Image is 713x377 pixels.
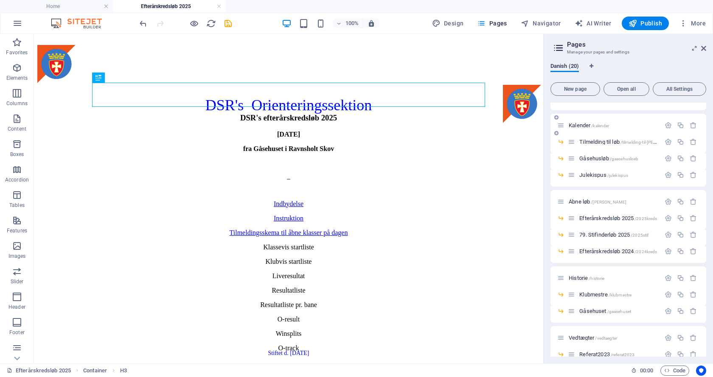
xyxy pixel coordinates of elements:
div: Remove [690,307,697,315]
p: Features [7,227,27,234]
p: Header [8,304,25,310]
div: Duplicate [677,215,684,222]
div: Duplicate [677,198,684,205]
button: Click here to leave preview mode and continue editing [189,18,199,28]
div: Remove [690,351,697,358]
span: Click to open page [579,172,628,178]
div: Tilmelding til løb/tilmelding-til-[PERSON_NAME] [577,139,660,145]
i: On resize automatically adjust zoom level to fit chosen device. [368,20,375,27]
div: Klubmestre/klubmestre [577,292,660,297]
div: Remove [690,138,697,145]
div: Duplicate [677,231,684,238]
div: Settings [665,215,672,222]
button: Navigator [517,17,564,30]
p: Accordion [5,176,29,183]
span: Publish [629,19,662,28]
span: /referat2023 [611,352,635,357]
div: Remove [690,171,697,179]
div: Duplicate [677,171,684,179]
div: Duplicate [677,248,684,255]
span: /historie [589,276,604,281]
button: save [223,18,233,28]
div: 79. Stifinderløb 2025/2025stif [577,232,660,237]
span: 00 00 [640,366,653,376]
button: 100% [333,18,363,28]
button: Design [429,17,467,30]
span: /tilmelding-til-[PERSON_NAME] [620,140,681,145]
span: Navigator [521,19,561,28]
div: Remove [690,198,697,205]
div: Remove [690,291,697,298]
div: Efterårskredsløb 2024/2024kreds [577,249,660,254]
img: Editor Logo [49,18,112,28]
button: Pages [474,17,510,30]
div: Settings [665,198,672,205]
h2: Pages [567,41,706,48]
span: More [679,19,706,28]
div: Settings [665,138,672,145]
span: Click to select. Double-click to edit [120,366,127,376]
div: Vedtægter/vedtaegter [566,335,660,341]
p: Columns [6,100,28,107]
button: More [676,17,709,30]
button: Usercentrics [696,366,706,376]
a: Click to cancel selection. Double-click to open Pages [7,366,71,376]
span: Pages [477,19,507,28]
p: Boxes [10,151,24,158]
span: Click to open page [579,291,632,298]
a: DSR's Orienteringssektion Stiftet d. [DATE] [3,1,506,60]
button: undo [138,18,148,28]
p: Favorites [6,49,28,56]
div: Remove [690,334,697,341]
div: Language Tabs [550,63,706,79]
span: /gaasehuset [607,309,632,314]
span: /vedtaegter [595,336,617,341]
span: /2025kreds [634,216,657,221]
span: Click to open page [579,215,657,221]
p: Slider [11,278,24,285]
p: Images [8,253,26,260]
div: Efterårskredsløb 2025/2025kreds [577,215,660,221]
span: Click to select. Double-click to edit [83,366,107,376]
div: Design (Ctrl+Alt+Y) [429,17,467,30]
span: Click to open page [569,275,604,281]
div: Settings [665,334,672,341]
div: Settings [665,231,672,238]
span: /2024kreds [634,249,657,254]
div: Historie/historie [566,275,660,281]
nav: breadcrumb [83,366,127,376]
div: Remove [690,274,697,282]
span: /gaasehusloeb [610,156,639,161]
div: Remove [690,215,697,222]
div: Remove [690,248,697,255]
h4: Efterårskredsløb 2025 [113,2,226,11]
div: Settings [665,274,672,282]
div: Settings [665,122,672,129]
p: Footer [9,329,25,336]
span: Click to open page [579,248,657,254]
div: Remove [690,122,697,129]
span: /2025stif [631,233,648,237]
p: Content [8,126,26,132]
span: Click to open page [569,198,626,205]
span: : [646,367,647,374]
span: Open all [607,87,646,92]
span: /julekispus [607,173,629,178]
div: Settings [665,155,672,162]
button: AI Writer [571,17,615,30]
button: New page [550,82,600,96]
div: Kalender/kalender [566,123,660,128]
div: Duplicate [677,155,684,162]
i: Save (Ctrl+S) [223,19,233,28]
button: reload [206,18,216,28]
i: Undo: Change text (Ctrl+Z) [138,19,148,28]
div: Gåsehuset/gaasehuset [577,308,660,314]
div: Settings [665,171,672,179]
div: Duplicate [677,334,684,341]
h3: Manage your pages and settings [567,48,689,56]
p: Elements [6,75,28,81]
div: Remove [690,231,697,238]
div: Duplicate [677,291,684,298]
span: /[PERSON_NAME] [591,200,626,204]
span: All Settings [657,87,702,92]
